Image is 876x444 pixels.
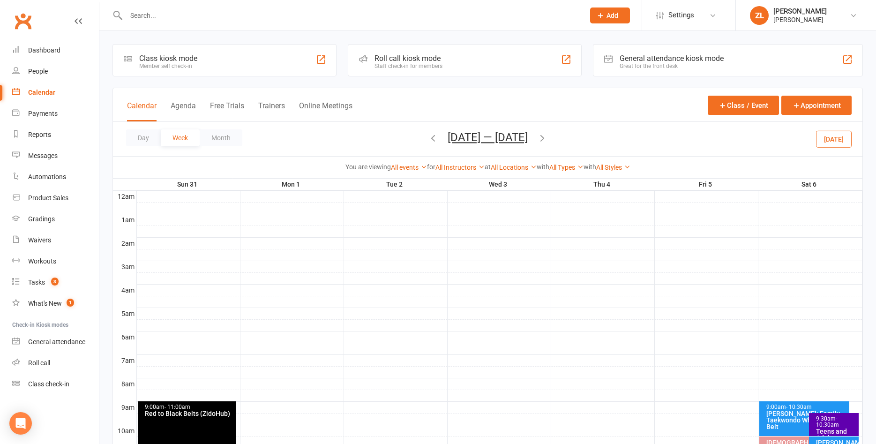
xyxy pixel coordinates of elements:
div: Calendar [28,89,55,96]
th: 12am [113,190,136,202]
a: All Locations [491,164,537,171]
th: 7am [113,354,136,366]
span: - 10:30am [786,404,812,410]
a: General attendance kiosk mode [12,331,99,353]
div: Roll call kiosk mode [374,54,442,63]
div: Class kiosk mode [139,54,197,63]
button: [DATE] [816,130,852,147]
a: Gradings [12,209,99,230]
a: Automations [12,166,99,188]
div: [PERSON_NAME] [773,7,827,15]
div: Class check-in [28,380,69,388]
div: Roll call [28,359,50,367]
th: Sun 31 [136,179,240,190]
th: 1am [113,214,136,226]
button: Add [590,8,630,23]
a: Messages [12,145,99,166]
div: Workouts [28,257,56,265]
th: Tue 2 [344,179,447,190]
div: Waivers [28,236,51,244]
div: ZL [750,6,769,25]
button: [DATE] — [DATE] [448,131,528,144]
div: Payments [28,110,58,117]
div: Automations [28,173,66,181]
strong: for [427,163,435,171]
input: Search... [123,9,578,22]
strong: with [537,163,549,171]
th: 5am [113,308,136,319]
div: Tasks [28,278,45,286]
span: Settings [668,5,694,26]
span: 1 [67,299,74,307]
a: All events [391,164,427,171]
th: 8am [113,378,136,390]
th: 9am [113,401,136,413]
div: Gradings [28,215,55,223]
div: 9:00am [766,404,847,410]
th: Wed 3 [447,179,551,190]
div: Reports [28,131,51,138]
a: Product Sales [12,188,99,209]
a: All Styles [596,164,630,171]
div: [PERSON_NAME] [773,15,827,24]
th: Sat 6 [758,179,862,190]
th: 10am [113,425,136,436]
a: Tasks 3 [12,272,99,293]
button: Online Meetings [299,101,352,121]
div: What's New [28,300,62,307]
a: What's New1 [12,293,99,314]
div: [PERSON_NAME]: Family Taekwondo White to Black Belt [766,410,847,430]
th: Fri 5 [654,179,758,190]
button: Class / Event [708,96,779,115]
a: Waivers [12,230,99,251]
span: 3 [51,278,59,286]
div: Staff check-in for members [374,63,442,69]
a: Workouts [12,251,99,272]
a: People [12,61,99,82]
span: Add [606,12,618,19]
span: - 10:30am [816,415,839,428]
th: 2am [113,237,136,249]
th: 4am [113,284,136,296]
a: Calendar [12,82,99,103]
button: Month [200,129,242,146]
div: Product Sales [28,194,68,202]
a: Clubworx [11,9,35,33]
a: All Types [549,164,584,171]
div: General attendance kiosk mode [620,54,724,63]
button: Free Trials [210,101,244,121]
strong: at [485,163,491,171]
div: General attendance [28,338,85,346]
span: - 11:00am [165,404,190,410]
th: Thu 4 [551,179,654,190]
th: 3am [113,261,136,272]
a: Payments [12,103,99,124]
strong: with [584,163,596,171]
div: Messages [28,152,58,159]
div: 9:00am [144,404,235,410]
div: Dashboard [28,46,60,54]
a: Reports [12,124,99,145]
a: Dashboard [12,40,99,61]
a: Class kiosk mode [12,374,99,395]
strong: You are viewing [345,163,391,171]
th: Mon 1 [240,179,344,190]
a: Roll call [12,353,99,374]
div: Red to Black Belts (ZidoHub) [144,410,235,417]
button: Week [161,129,200,146]
a: All Instructors [435,164,485,171]
div: Member self check-in [139,63,197,69]
div: Great for the front desk [620,63,724,69]
div: Open Intercom Messenger [9,412,32,435]
button: Day [126,129,161,146]
div: People [28,68,48,75]
button: Trainers [258,101,285,121]
button: Agenda [171,101,196,121]
div: 9:30am [816,416,857,428]
th: 6am [113,331,136,343]
button: Appointment [781,96,852,115]
button: Calendar [127,101,157,121]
